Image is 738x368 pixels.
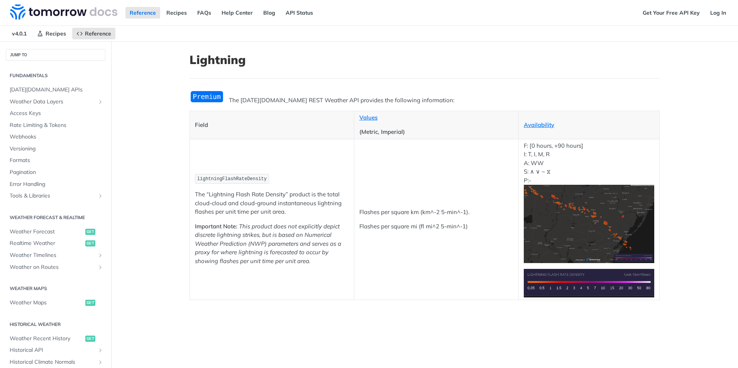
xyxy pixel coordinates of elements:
a: Availability [524,121,554,128]
a: Get Your Free API Key [638,7,704,19]
a: Weather Mapsget [6,297,105,309]
span: [DATE][DOMAIN_NAME] APIs [10,86,103,94]
em: This product does not explicitly depict discrete lightning strikes, but is based on Numerical Wea... [195,223,341,265]
img: Lightning Flash Rate Density Legend [524,269,654,297]
a: [DATE][DOMAIN_NAME] APIs [6,84,105,96]
span: get [85,336,95,342]
span: Realtime Weather [10,240,83,247]
span: get [85,229,95,235]
span: Rate Limiting & Tokens [10,122,103,129]
span: Historical API [10,346,95,354]
span: Expand image [524,220,654,227]
a: API Status [281,7,317,19]
a: Values [359,114,377,121]
p: Flashes per square mi (fl mi^2 5-min^-1) [359,222,513,231]
button: Show subpages for Tools & Libraries [97,193,103,199]
a: FAQs [193,7,215,19]
span: get [85,240,95,246]
p: The “Lightning Flash Rate Density” product is the total cloud-cloud and cloud-ground instantaneou... [195,190,349,216]
span: Error Handling [10,181,103,188]
strong: Important Note: [195,223,237,230]
span: Weather Recent History [10,335,83,343]
a: Historical Climate NormalsShow subpages for Historical Climate Normals [6,356,105,368]
p: Field [195,121,349,130]
button: Show subpages for Historical Climate Normals [97,359,103,365]
h2: Weather Maps [6,285,105,292]
h2: Historical Weather [6,321,105,328]
span: Weather Data Layers [10,98,95,106]
span: Formats [10,157,103,164]
a: Recipes [162,7,191,19]
img: Lightning Flash Rate Density Heatmap [524,185,654,263]
img: Tomorrow.io Weather API Docs [10,4,117,20]
span: v4.0.1 [8,28,31,39]
span: Weather on Routes [10,263,95,271]
span: Reference [85,30,111,37]
span: Weather Forecast [10,228,83,236]
span: Tools & Libraries [10,192,95,200]
a: Access Keys [6,108,105,119]
p: (Metric, Imperial) [359,128,513,137]
a: Webhooks [6,131,105,143]
a: Versioning [6,143,105,155]
button: JUMP TO [6,49,105,61]
span: Weather Maps [10,299,83,307]
a: Log In [706,7,730,19]
a: Formats [6,155,105,166]
span: Webhooks [10,133,103,141]
a: Weather Recent Historyget [6,333,105,344]
span: get [85,300,95,306]
span: Weather Timelines [10,252,95,259]
a: Weather Data LayersShow subpages for Weather Data Layers [6,96,105,108]
span: Historical Climate Normals [10,358,95,366]
a: Error Handling [6,179,105,190]
span: Pagination [10,169,103,176]
a: Rate Limiting & Tokens [6,120,105,131]
p: Flashes per square km (km^-2 5-min^-1). [359,208,513,217]
a: Tools & LibrariesShow subpages for Tools & Libraries [6,190,105,202]
a: Reference [72,28,115,39]
a: Weather on RoutesShow subpages for Weather on Routes [6,262,105,273]
a: Weather TimelinesShow subpages for Weather Timelines [6,250,105,261]
code: lightningFlashRateDensity [195,174,269,184]
button: Show subpages for Weather Data Layers [97,99,103,105]
h2: Fundamentals [6,72,105,79]
a: Recipes [33,28,70,39]
button: Show subpages for Weather Timelines [97,252,103,258]
button: Show subpages for Weather on Routes [97,264,103,270]
span: Recipes [46,30,66,37]
a: Weather Forecastget [6,226,105,238]
button: Show subpages for Historical API [97,347,103,353]
a: Reference [125,7,160,19]
span: Access Keys [10,110,103,117]
a: Pagination [6,167,105,178]
p: F: [0 hours, +90 hours] I: T, I, M, R A: WW S: ∧ ∨ ~ ⧖ P:- [524,142,654,263]
h1: Lightning [190,53,660,67]
a: Blog [259,7,279,19]
a: Realtime Weatherget [6,238,105,249]
p: The [DATE][DOMAIN_NAME] REST Weather API provides the following information: [190,96,660,105]
a: Help Center [217,7,257,19]
h2: Weather Forecast & realtime [6,214,105,221]
span: Versioning [10,145,103,153]
a: Historical APIShow subpages for Historical API [6,344,105,356]
span: Expand image [524,279,654,286]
